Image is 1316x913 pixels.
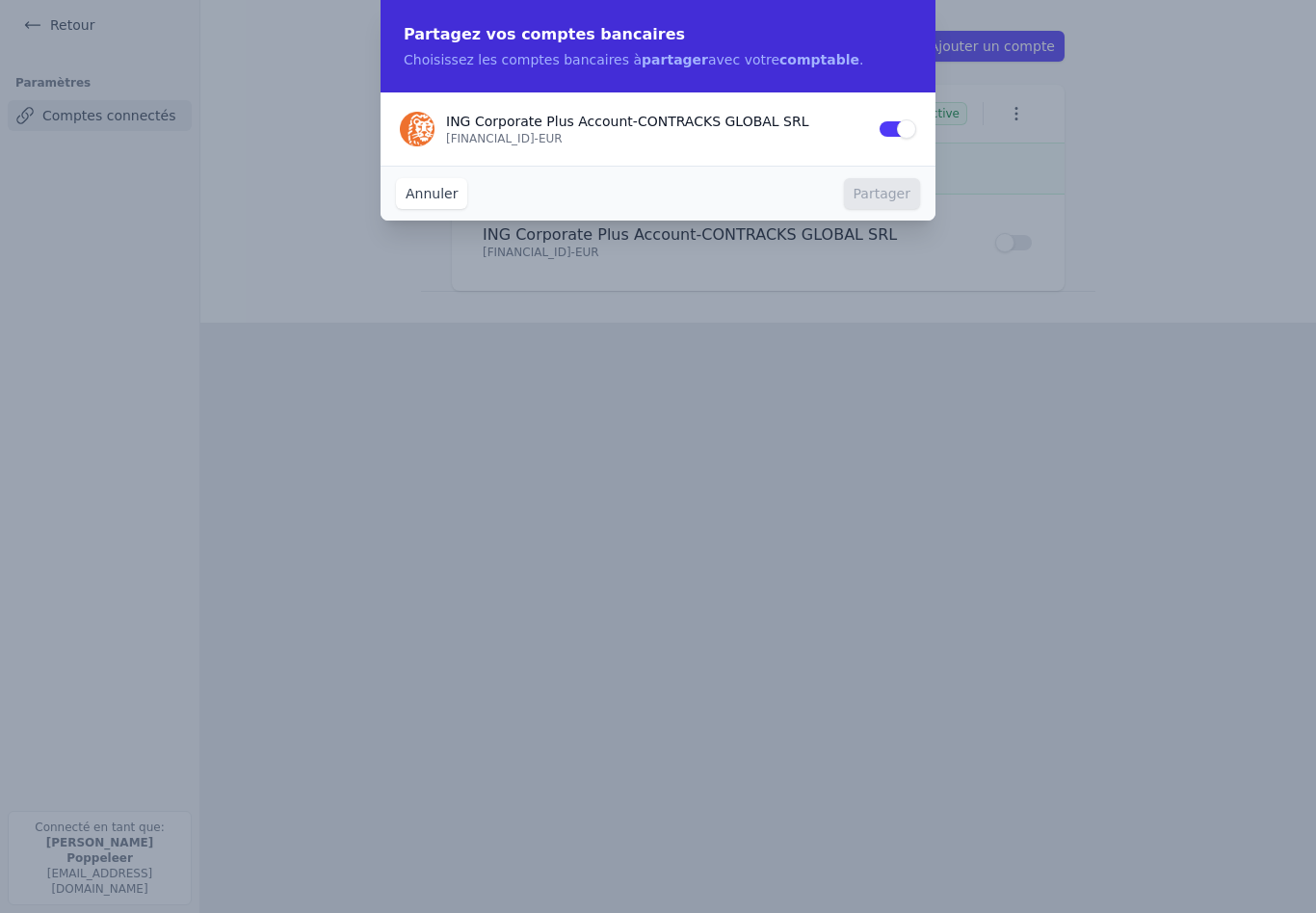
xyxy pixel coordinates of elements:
strong: partager [642,52,708,67]
h2: Partagez vos comptes bancaires [404,23,912,46]
p: ING Corporate Plus Account - CONTRACKS GLOBAL SRL [446,112,866,131]
button: Annuler [396,178,467,209]
p: Choisissez les comptes bancaires à avec votre . [404,50,912,69]
p: [FINANCIAL_ID] - EUR [446,131,866,146]
strong: comptable [779,52,859,67]
button: Partager [844,178,920,209]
